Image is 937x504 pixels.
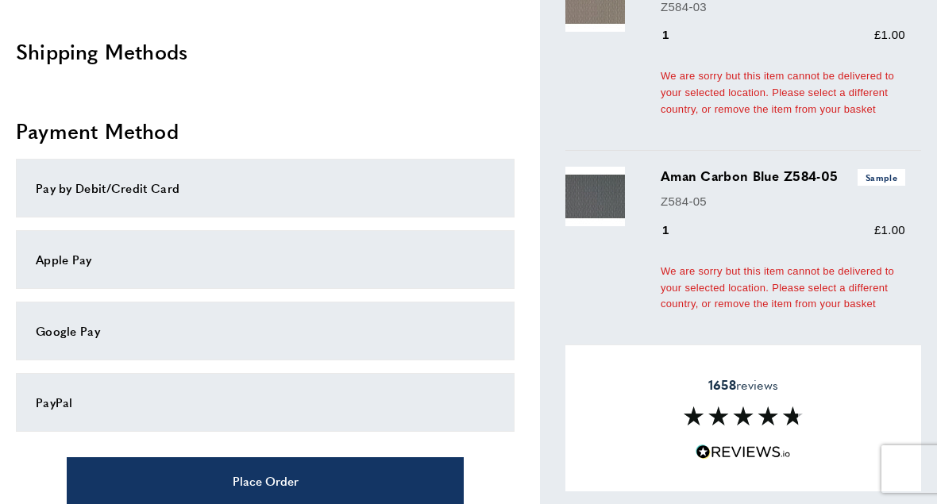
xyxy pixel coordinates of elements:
[67,457,464,504] button: Place Order
[16,117,515,145] h2: Payment Method
[696,444,791,460] img: Reviews.io 5 stars
[684,406,803,425] img: Reviews section
[661,221,692,240] div: 1
[16,37,515,66] h2: Shipping Methods
[858,169,905,186] span: Sample
[36,250,495,269] div: Apple Pay
[874,223,905,237] span: £1.00
[661,264,905,313] div: We are sorry but this item cannot be delivered to your selected location. Please select a differe...
[661,167,905,186] h3: Aman Carbon Blue Z584-05
[36,393,495,412] div: PayPal
[36,321,495,340] div: Google Pay
[661,26,692,45] div: 1
[661,193,905,212] p: Z584-05
[874,29,905,42] span: £1.00
[708,377,778,393] span: reviews
[708,375,736,394] strong: 1658
[36,179,495,198] div: Pay by Debit/Credit Card
[661,69,905,118] div: We are sorry but this item cannot be delivered to your selected location. Please select a differe...
[565,167,625,226] img: Aman Carbon Blue Z584-05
